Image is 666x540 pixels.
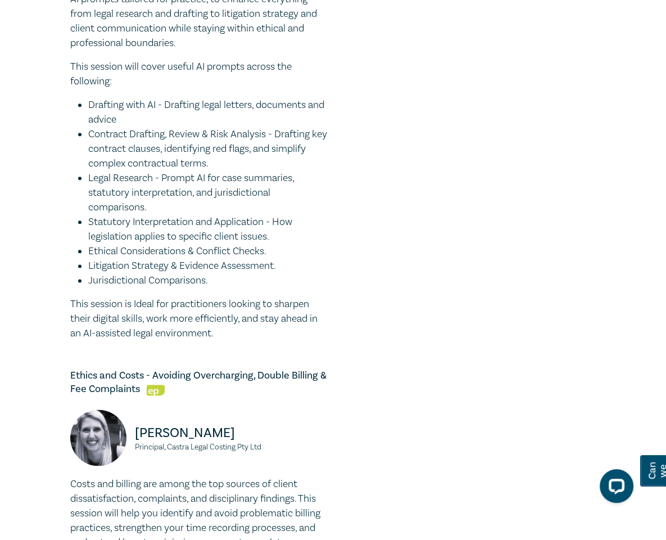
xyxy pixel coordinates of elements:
[88,127,329,171] li: Contract Drafting, Review & Risk Analysis - Drafting key contract clauses, identifying red flags,...
[88,215,329,244] li: Statutory Interpretation and Application - How legislation applies to specific client issues.
[70,60,329,89] p: This session will cover useful AI prompts across the following:
[135,443,329,451] small: Principal, Castra Legal Costing Pty Ltd
[88,171,329,215] li: Legal Research - Prompt AI for case summaries, statutory interpretation, and jurisdictional compa...
[88,259,329,273] li: Litigation Strategy & Evidence Assessment.
[70,297,329,341] p: This session is Ideal for practitioners looking to sharpen their digital skills, work more effici...
[135,424,329,442] p: [PERSON_NAME]
[88,98,329,127] li: Drafting with AI - Drafting legal letters, documents and advice
[591,465,638,512] iframe: LiveChat chat widget
[70,409,126,466] img: Antonella Terranova
[70,369,329,396] h5: Ethics and Costs - Avoiding Overcharging, Double Billing & Fee Complaints
[147,385,165,395] img: Ethics & Professional Responsibility
[88,273,329,288] li: Jurisdictional Comparisons.
[88,244,329,259] li: Ethical Considerations & Conflict Checks.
